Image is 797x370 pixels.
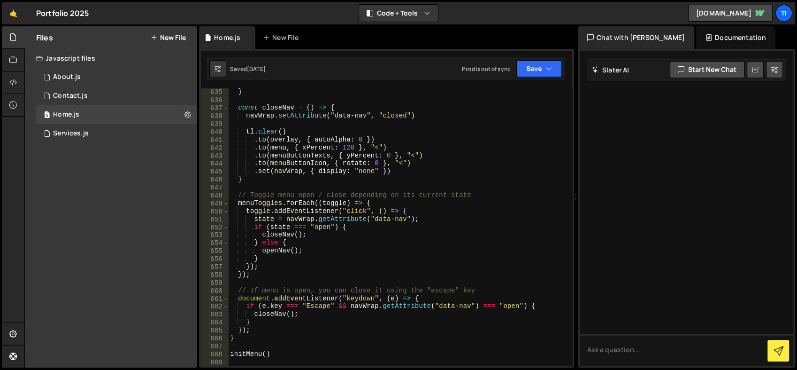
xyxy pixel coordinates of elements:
[25,49,197,68] div: Javascript files
[263,33,302,42] div: New File
[201,239,229,247] div: 654
[670,61,744,78] button: Start new chat
[201,176,229,184] div: 646
[201,279,229,287] div: 659
[696,26,775,49] div: Documentation
[201,343,229,351] div: 667
[230,65,266,73] div: Saved
[201,112,229,120] div: 638
[201,255,229,263] div: 656
[201,311,229,319] div: 663
[201,224,229,232] div: 652
[36,124,197,143] div: 11400/36494.js
[359,5,438,22] button: Code + Tools
[201,351,229,359] div: 668
[36,105,197,124] div: 11400/26818.js
[151,34,186,41] button: New File
[201,128,229,136] div: 640
[201,192,229,200] div: 648
[2,2,25,24] a: 🤙
[201,144,229,152] div: 642
[201,359,229,367] div: 669
[36,32,53,43] h2: Files
[201,168,229,176] div: 645
[36,68,197,87] div: 11400/36491.js
[247,65,266,73] div: [DATE]
[201,120,229,128] div: 639
[53,73,81,81] div: About.js
[201,303,229,311] div: 662
[201,160,229,168] div: 644
[775,5,792,22] a: Ti
[201,247,229,255] div: 655
[201,319,229,327] div: 664
[201,295,229,303] div: 661
[578,26,694,49] div: Chat with [PERSON_NAME]
[201,88,229,96] div: 635
[201,208,229,216] div: 650
[201,184,229,192] div: 647
[201,104,229,112] div: 637
[592,65,629,74] h2: Slater AI
[688,5,773,22] a: [DOMAIN_NAME]
[201,96,229,104] div: 636
[53,110,79,119] div: Home.js
[53,129,89,138] div: Services.js
[516,60,562,77] button: Save
[201,216,229,224] div: 651
[44,112,50,119] span: 0
[201,231,229,239] div: 653
[214,33,240,42] div: Home.js
[201,327,229,335] div: 665
[201,152,229,160] div: 643
[201,271,229,279] div: 658
[53,92,88,100] div: Contact.js
[201,335,229,343] div: 666
[201,136,229,144] div: 641
[36,87,197,105] div: 11400/36492.js
[36,8,89,19] div: Portfolio 2025
[201,200,229,208] div: 649
[201,263,229,271] div: 657
[462,65,511,73] div: Prod is out of sync
[201,287,229,295] div: 660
